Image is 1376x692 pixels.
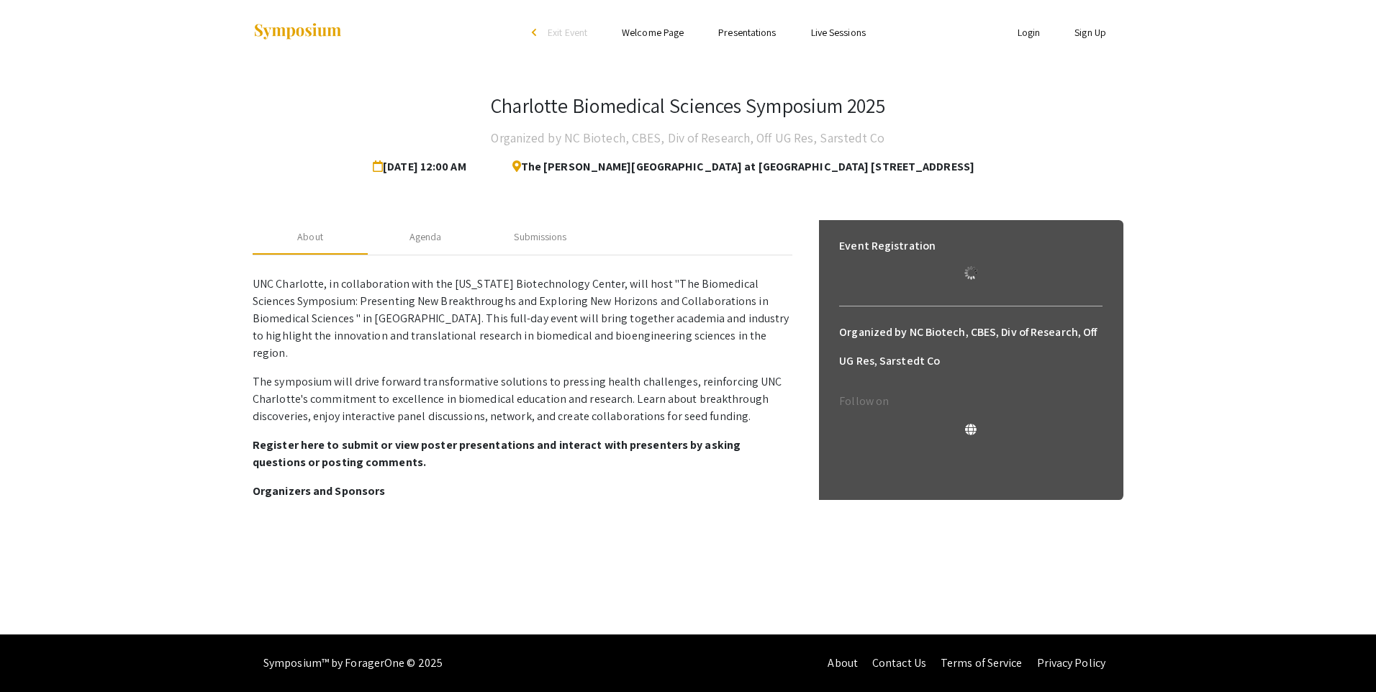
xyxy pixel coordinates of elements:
span: The [PERSON_NAME][GEOGRAPHIC_DATA] at [GEOGRAPHIC_DATA] [STREET_ADDRESS] [501,152,974,181]
img: Symposium by ForagerOne [253,22,343,42]
h6: Organized by NC Biotech, CBES, Div of Research, Off UG Res, Sarstedt Co [839,318,1103,375]
span: Exit Event [548,26,587,39]
a: Presentations [718,26,776,39]
img: Loading [959,260,984,286]
a: Contact Us [872,655,926,670]
p: UNC Charlotte, in collaboration with the [US_STATE] Biotechnology Center, will host "The Biomedic... [253,276,792,362]
a: Live Sessions [811,26,866,39]
div: About [297,229,323,245]
h6: Event Registration [839,232,936,260]
p: The symposium will drive forward transformative solutions to pressing health challenges, reinforc... [253,373,792,425]
a: Sign Up [1074,26,1106,39]
div: arrow_back_ios [532,28,540,37]
p: Follow on [839,393,1103,410]
div: Submissions [514,229,566,245]
h3: Charlotte Biomedical Sciences Symposium 2025 [491,94,884,118]
div: Symposium™ by ForagerOne © 2025 [263,634,443,692]
strong: Register here to submit or view poster presentations and interact with presenters by asking quest... [253,437,741,470]
a: Login [1018,26,1041,39]
h4: Organized by NC Biotech, CBES, Div of Research, Off UG Res, Sarstedt Co [491,124,884,152]
span: [DATE] 12:00 AM [373,152,472,181]
a: About [828,655,858,670]
a: Welcome Page [622,26,684,39]
p: Organizers and Sponsors [253,483,792,500]
a: Terms of Service [941,655,1023,670]
a: Privacy Policy [1037,655,1105,670]
div: Agenda [409,229,442,245]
